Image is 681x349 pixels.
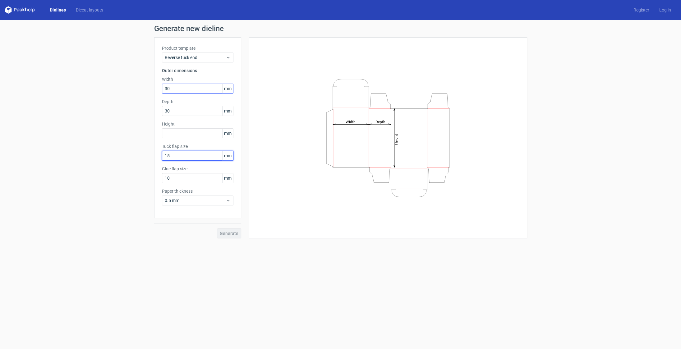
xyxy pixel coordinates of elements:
[162,143,233,149] label: Tuck flap size
[45,7,71,13] a: Dielines
[222,84,233,93] span: mm
[162,121,233,127] label: Height
[165,197,226,204] span: 0.5 mm
[654,7,676,13] a: Log in
[162,99,233,105] label: Depth
[222,129,233,138] span: mm
[154,25,527,32] h1: Generate new dieline
[162,67,233,74] h3: Outer dimensions
[345,119,355,124] tspan: Width
[162,166,233,172] label: Glue flap size
[71,7,108,13] a: Diecut layouts
[162,45,233,51] label: Product template
[628,7,654,13] a: Register
[222,106,233,116] span: mm
[165,54,226,61] span: Reverse tuck end
[222,173,233,183] span: mm
[394,134,398,145] tspan: Height
[162,76,233,82] label: Width
[375,119,385,124] tspan: Depth
[222,151,233,160] span: mm
[162,188,233,194] label: Paper thickness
